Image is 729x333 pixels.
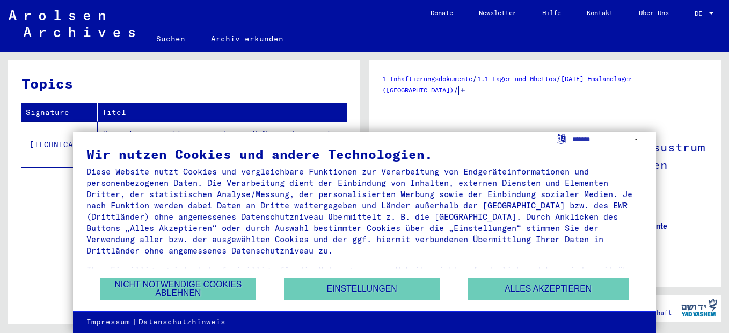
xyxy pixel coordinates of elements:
[86,166,643,256] div: Diese Website nutzt Cookies und vergleichbare Funktionen zur Verarbeitung von Endgeräteinformatio...
[86,317,130,328] a: Impressum
[100,278,256,300] button: Nicht notwendige Cookies ablehnen
[382,75,472,83] a: 1 Inhaftierungsdokumente
[138,317,225,328] a: Datenschutzhinweis
[86,148,643,161] div: Wir nutzen Cookies und andere Technologien.
[556,74,561,83] span: /
[98,103,347,122] th: Titel
[468,278,629,300] button: Alles akzeptieren
[572,132,643,147] select: Sprache auswählen
[472,74,477,83] span: /
[477,75,556,83] a: 1.1 Lager und Ghettos
[21,73,346,94] h3: Topics
[556,133,567,143] label: Sprache auswählen
[198,26,296,52] a: Archiv erkunden
[454,85,458,95] span: /
[9,10,135,37] img: Arolsen_neg.svg
[21,103,98,122] th: Signature
[382,122,708,205] h1: Veränderungsmeldungen im Lager V Neusustrum und Transportlisten nach verschiedenen Gefängnissen, ...
[98,122,347,167] td: Veränderungsmeldungen im Lager V Neusustrum und Transportlisten nach verschiedenen Gefängnissen, ...
[679,294,719,321] img: yv_logo.png
[284,278,440,300] button: Einstellungen
[21,122,98,167] td: [TECHNICAL_ID]
[143,26,198,52] a: Suchen
[695,10,706,17] span: DE
[600,222,667,230] b: Anzahl Dokumente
